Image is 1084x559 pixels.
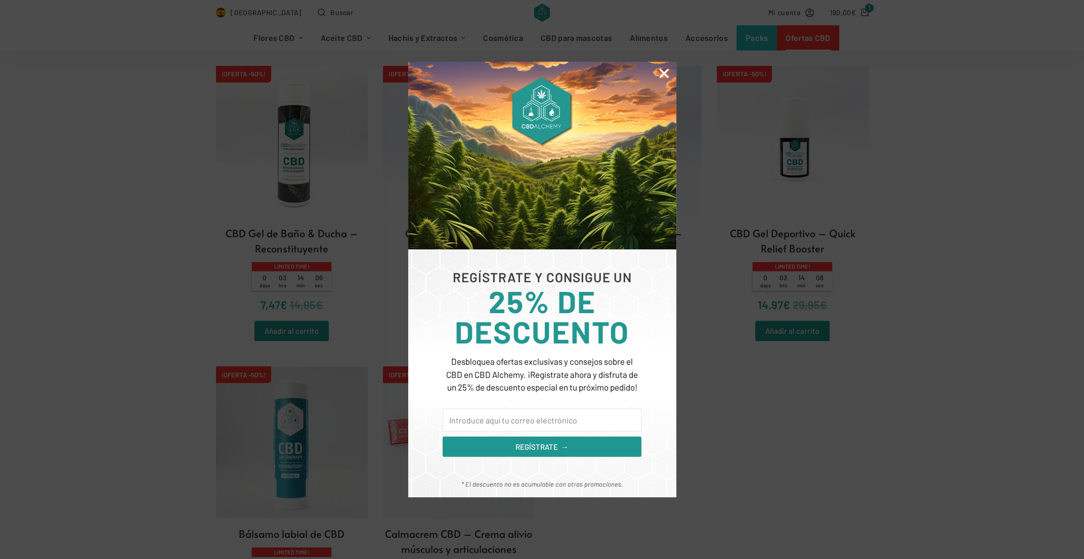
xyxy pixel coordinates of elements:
[443,271,641,283] h6: REGÍSTRATE Y CONSIGUE UN
[443,355,641,394] p: Desbloquea ofertas exclusivas y consejos sobre el CBD en CBD Alchemy. ¡Regístrate ahora y disfrut...
[658,67,671,80] a: Close
[443,408,641,432] input: Introduce aquí tu correo electrónico
[515,441,569,453] span: REGÍSTRATE →
[461,480,623,488] em: * El descuento no es acumulable con otras promociones.
[443,286,641,347] h3: 25% DE DESCUENTO
[443,437,641,457] button: REGÍSTRATE →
